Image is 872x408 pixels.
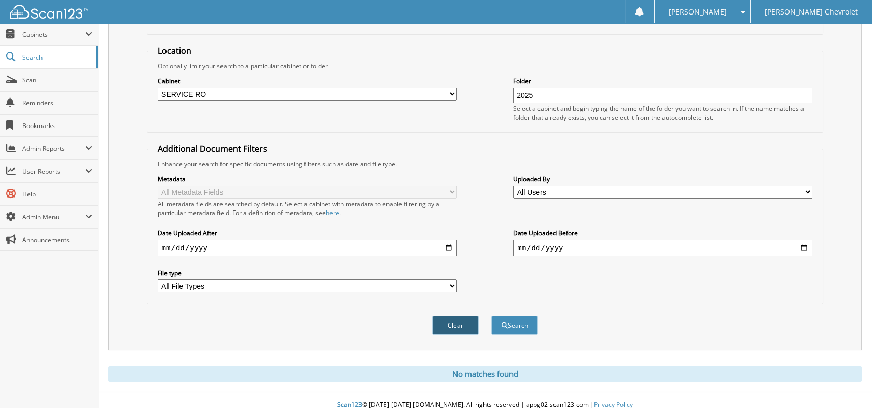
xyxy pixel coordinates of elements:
[669,9,727,15] span: [PERSON_NAME]
[513,229,812,237] label: Date Uploaded Before
[22,121,92,130] span: Bookmarks
[158,175,457,184] label: Metadata
[22,76,92,85] span: Scan
[491,316,538,335] button: Search
[513,175,812,184] label: Uploaded By
[22,144,85,153] span: Admin Reports
[513,240,812,256] input: end
[22,167,85,176] span: User Reports
[820,358,872,408] iframe: Chat Widget
[153,62,818,71] div: Optionally limit your search to a particular cabinet or folder
[158,200,457,217] div: All metadata fields are searched by default. Select a cabinet with metadata to enable filtering b...
[432,316,479,335] button: Clear
[153,160,818,168] div: Enhance your search for specific documents using filters such as date and file type.
[513,104,812,122] div: Select a cabinet and begin typing the name of the folder you want to search in. If the name match...
[22,213,85,221] span: Admin Menu
[22,235,92,244] span: Announcements
[153,45,197,57] legend: Location
[158,229,457,237] label: Date Uploaded After
[513,77,812,86] label: Folder
[10,5,88,19] img: scan123-logo-white.svg
[22,99,92,107] span: Reminders
[22,30,85,39] span: Cabinets
[158,240,457,256] input: start
[153,143,272,154] legend: Additional Document Filters
[765,9,858,15] span: [PERSON_NAME] Chevrolet
[326,208,339,217] a: here
[158,77,457,86] label: Cabinet
[22,190,92,199] span: Help
[108,366,862,382] div: No matches found
[22,53,91,62] span: Search
[158,269,457,277] label: File type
